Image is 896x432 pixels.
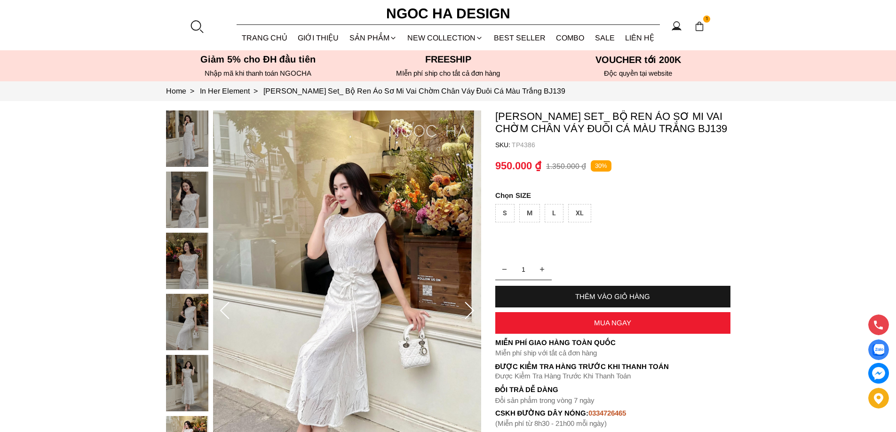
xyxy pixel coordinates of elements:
[545,204,563,222] div: L
[166,172,208,228] img: Isabella Set_ Bộ Ren Áo Sơ Mi Vai Chờm Chân Váy Đuôi Cá Màu Trắng BJ139_mini_1
[703,16,711,23] span: 1
[495,396,595,404] font: Đổi sản phẩm trong vòng 7 ngày
[489,25,551,50] a: BEST SELLER
[620,25,660,50] a: LIÊN HỆ
[588,409,626,417] font: 0334726465
[200,54,316,64] font: Giảm 5% cho ĐH đầu tiên
[872,344,884,356] img: Display image
[495,191,730,199] p: SIZE
[402,25,489,50] a: NEW COLLECTION
[166,233,208,289] img: Isabella Set_ Bộ Ren Áo Sơ Mi Vai Chờm Chân Váy Đuôi Cá Màu Trắng BJ139_mini_2
[591,160,611,172] p: 30%
[495,338,616,346] font: Miễn phí giao hàng toàn quốc
[495,204,515,222] div: S
[495,362,730,371] p: Được Kiểm Tra Hàng Trước Khi Thanh Toán
[495,409,589,417] font: cskh đường dây nóng:
[495,110,730,135] p: [PERSON_NAME] Set_ Bộ Ren Áo Sơ Mi Vai Chờm Chân Váy Đuôi Cá Màu Trắng BJ139
[551,25,590,50] a: Combo
[512,141,730,149] p: TP4386
[495,260,552,279] input: Quantity input
[546,54,730,65] h5: VOUCHER tới 200K
[546,69,730,78] h6: Độc quyền tại website
[263,87,566,95] a: Link to Isabella Set_ Bộ Ren Áo Sơ Mi Vai Chờm Chân Váy Đuôi Cá Màu Trắng BJ139
[590,25,620,50] a: SALE
[378,2,519,25] a: Ngoc Ha Design
[694,21,705,31] img: img-CART-ICON-ksit0nf1
[495,319,730,327] div: MUA NGAY
[293,25,344,50] a: GIỚI THIỆU
[868,339,889,360] a: Display image
[425,54,471,64] font: Freeship
[568,204,591,222] div: XL
[166,355,208,411] img: Isabella Set_ Bộ Ren Áo Sơ Mi Vai Chờm Chân Váy Đuôi Cá Màu Trắng BJ139_mini_4
[356,69,540,78] h6: MIễn phí ship cho tất cả đơn hàng
[250,87,262,95] span: >
[495,419,607,427] font: (Miễn phí từ 8h30 - 21h00 mỗi ngày)
[166,110,208,167] img: Isabella Set_ Bộ Ren Áo Sơ Mi Vai Chờm Chân Váy Đuôi Cá Màu Trắng BJ139_mini_0
[200,87,263,95] a: Link to In Her Element
[495,349,597,357] font: Miễn phí ship với tất cả đơn hàng
[166,87,200,95] a: Link to Home
[546,162,586,171] p: 1.350.000 ₫
[237,25,293,50] a: TRANG CHỦ
[868,363,889,384] a: messenger
[205,69,311,77] font: Nhập mã khi thanh toán NGOCHA
[166,294,208,350] img: Isabella Set_ Bộ Ren Áo Sơ Mi Vai Chờm Chân Váy Đuôi Cá Màu Trắng BJ139_mini_3
[495,385,730,393] h6: Đổi trả dễ dàng
[519,204,540,222] div: M
[495,292,730,300] div: THÊM VÀO GIỎ HÀNG
[495,372,730,380] p: Được Kiểm Tra Hàng Trước Khi Thanh Toán
[495,160,541,172] p: 950.000 ₫
[344,25,403,50] div: SẢN PHẨM
[186,87,198,95] span: >
[495,141,512,149] h6: SKU:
